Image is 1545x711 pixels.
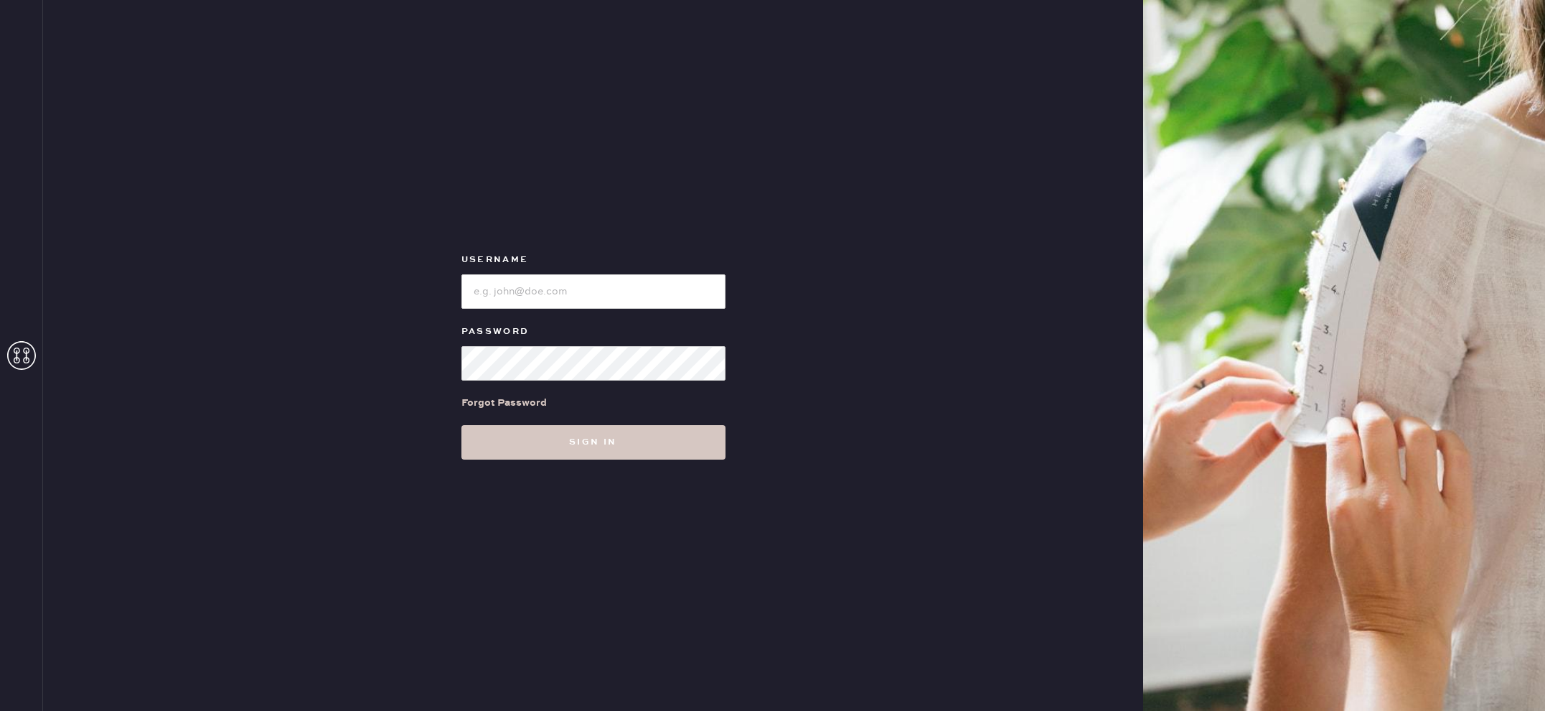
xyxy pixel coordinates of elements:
[461,323,725,340] label: Password
[461,274,725,309] input: e.g. john@doe.com
[461,251,725,269] label: Username
[461,395,547,411] div: Forgot Password
[461,381,547,425] a: Forgot Password
[461,425,725,460] button: Sign in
